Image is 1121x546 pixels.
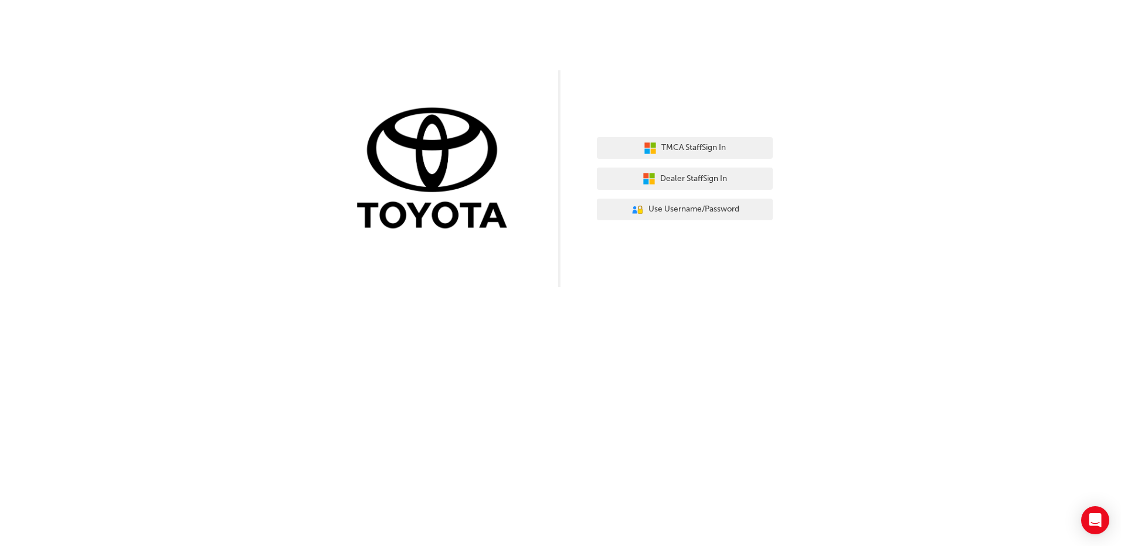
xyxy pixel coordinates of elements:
span: TMCA Staff Sign In [661,141,726,155]
button: Use Username/Password [597,199,773,221]
span: Dealer Staff Sign In [660,172,727,186]
img: Trak [348,105,524,234]
button: Dealer StaffSign In [597,168,773,190]
div: Open Intercom Messenger [1081,506,1109,534]
span: Use Username/Password [648,203,739,216]
button: TMCA StaffSign In [597,137,773,159]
